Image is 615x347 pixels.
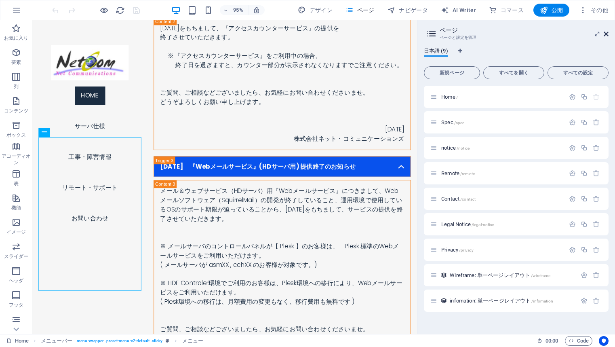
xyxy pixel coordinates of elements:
[4,35,29,41] p: お気に入り
[540,6,563,14] span: 公開
[41,336,203,346] nav: breadcrumb
[439,222,565,227] div: Legal Notice/legal-notice
[472,222,494,227] span: /legal-notice
[450,298,553,304] span: クリックしてページを開く
[569,119,576,126] div: 設定
[99,5,109,15] button: プレビューモードを終了して編集を続けるには、ここをクリックしてください
[428,70,476,75] span: 新規ページ
[6,336,29,346] a: クリックして選択をキャンセルし、ダブルクリックしてページを開きます
[345,6,375,14] span: ページ
[441,94,458,100] span: クリックしてページを開く
[569,170,576,177] div: 設定
[581,297,588,304] div: 設定
[439,247,565,252] div: Privacy/privacy
[182,336,203,346] span: クリックして選択し、ダブルクリックして編集します
[593,221,600,228] div: 削除
[388,6,428,14] span: ナビゲータ
[460,171,475,176] span: /remote
[424,66,480,79] button: 新規ページ
[220,5,249,15] button: 95%
[298,6,333,14] span: デザイン
[295,4,336,17] div: デザイン (Ctrl+Alt+Y)
[593,195,600,202] div: 削除
[579,6,608,14] span: その他
[342,4,378,17] button: ページ
[441,6,476,14] span: AI Writer
[593,170,600,177] div: 削除
[450,272,550,278] span: クリックしてページを開く
[459,248,474,252] span: /privacy
[440,297,447,304] div: このレイアウトは、このコレクションのすべてのアイテム (ブログ投稿など) のテンプレートとして使用されます。アイテムのコンテンツは、コレクションフィールドに要素をリンクすることにより、このテンプ...
[593,119,600,126] div: 削除
[4,108,29,114] p: コンテンツ
[531,273,550,278] span: /wireframe
[548,66,609,79] button: すべての設定
[551,338,552,344] span: :
[483,66,544,79] button: すべてを開く
[9,302,23,308] p: フッタ
[486,4,527,17] button: コマース
[439,171,565,176] div: Remote/remote
[166,339,169,343] i: この要素はカスタマイズ可能なプリセットです
[14,83,19,90] p: 列
[424,48,609,63] div: 言語タブ
[11,59,21,66] p: 要素
[533,4,569,17] button: 公開
[593,272,600,279] div: 削除
[11,205,21,211] p: 機能
[6,229,26,235] p: イメージ
[581,272,588,279] div: 設定
[457,146,470,150] span: /notice
[456,95,458,99] span: /
[447,273,577,278] div: Wireframe: 単一ページレイアウト/wireframe
[440,27,609,34] h2: ページ
[581,119,588,126] div: 複製
[6,132,26,138] p: ボックス
[599,336,609,346] button: Usercentrics
[4,253,29,260] p: スライダー
[569,93,576,100] div: 設定
[441,196,476,202] span: クリックしてページを開く
[441,145,470,151] span: クリックしてページを開く
[576,4,611,17] button: その他
[440,34,592,41] h3: ページと設定を管理
[537,336,558,346] h6: セッション時間
[439,145,565,150] div: notice/notice
[581,246,588,253] div: 複製
[116,6,125,15] i: ページのリロード
[593,297,600,304] div: 削除
[438,4,479,17] button: AI Writer
[115,5,125,15] button: reload
[569,221,576,228] div: 設定
[551,70,605,75] span: すべての設定
[581,195,588,202] div: 複製
[441,119,464,125] span: クリックしてページを開く
[253,6,260,14] i: サイズ変更時に、選択した端末にあわせてズームレベルを自動調整します。
[439,120,565,125] div: Spec/spec
[569,144,576,151] div: 設定
[581,93,588,100] div: 複製
[76,336,162,346] span: . menu-wrapper .preset-menu-v2-default .sticky
[439,196,565,201] div: Contact/contact
[581,144,588,151] div: 複製
[454,121,465,125] span: /spec
[41,336,73,346] span: クリックして選択し、ダブルクリックして編集します
[489,6,524,14] span: コマース
[569,336,589,346] span: Code
[545,336,558,346] span: 00 00
[581,221,588,228] div: 複製
[295,4,336,17] button: デザイン
[593,246,600,253] div: 削除
[593,144,600,151] div: 削除
[441,170,475,176] span: クリックしてページを開く
[531,299,553,303] span: /infomation
[565,336,592,346] button: Code
[447,298,577,303] div: infomation: 単一ページレイアウト/infomation
[569,246,576,253] div: 設定
[487,70,541,75] span: すべてを開く
[460,197,476,201] span: /contact
[424,46,448,57] span: 日本語 (9)
[441,221,494,227] span: クリックしてページを開く
[384,4,431,17] button: ナビゲータ
[581,170,588,177] div: 複製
